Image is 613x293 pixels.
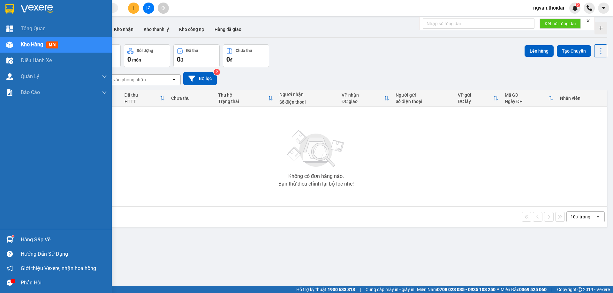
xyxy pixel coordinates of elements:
button: file-add [143,3,154,14]
span: Tổng Quan [21,25,46,33]
button: plus [128,3,139,14]
div: Chưa thu [171,96,212,101]
div: 10 / trang [571,214,590,220]
span: copyright [578,287,582,292]
strong: 0708 023 035 - 0935 103 250 [437,287,496,292]
span: Miền Bắc [501,286,547,293]
span: Hỗ trợ kỹ thuật: [296,286,355,293]
span: Báo cáo [21,88,40,96]
span: down [102,74,107,79]
span: LH1409250408 [67,43,105,49]
span: message [7,280,13,286]
div: Chưa thu [236,48,252,53]
span: close [586,18,590,23]
div: Số lượng [137,48,153,53]
div: ĐC giao [342,99,384,104]
button: Lên hàng [525,45,554,57]
div: Đã thu [125,92,160,98]
img: svg+xml;base64,PHN2ZyBjbGFzcz0ibGlzdC1wbHVnX19zdmciIHhtbG5zPSJodHRwOi8vd3d3LnczLm9yZy8yMDAwL3N2Zy... [284,127,348,171]
strong: CÔNG TY TNHH DỊCH VỤ DU LỊCH THỜI ĐẠI [11,5,63,26]
button: Kết nối tổng đài [540,18,581,29]
button: Hàng đã giao [209,22,246,37]
th: Toggle SortBy [121,90,168,107]
div: Ngày ĐH [505,99,549,104]
th: Toggle SortBy [338,90,392,107]
div: Tạo kho hàng mới [594,22,607,34]
span: 2 [577,3,579,7]
div: Trạng thái [218,99,268,104]
div: VP nhận [342,92,384,98]
span: món [132,57,141,62]
span: Miền Nam [417,286,496,293]
span: Kết nối tổng đài [545,20,576,27]
button: Số lượng0món [124,44,170,67]
th: Toggle SortBy [215,90,276,107]
img: icon-new-feature [572,5,578,11]
span: question-circle [7,251,13,257]
span: aim [161,6,165,10]
span: Cung cấp máy in - giấy in: [366,286,415,293]
div: Đã thu [186,48,198,53]
img: warehouse-icon [6,57,13,64]
span: file-add [146,6,151,10]
div: ĐC lấy [458,99,493,104]
span: 0 [127,55,131,63]
button: Tạo Chuyến [557,45,591,57]
div: Không có đơn hàng nào. [288,174,344,179]
div: Hàng sắp về [21,235,107,245]
svg: open [595,214,601,219]
div: Bạn thử điều chỉnh lại bộ lọc nhé! [278,181,354,187]
div: Phản hồi [21,278,107,288]
img: logo-vxr [5,4,14,14]
button: Chưa thu0đ [223,44,269,67]
div: Người gửi [396,92,451,98]
span: mới [46,41,58,48]
img: phone-icon [587,5,592,11]
div: Số điện thoại [279,99,335,105]
img: warehouse-icon [6,73,13,80]
svg: open [171,77,177,82]
span: Điều hành xe [21,56,52,64]
img: warehouse-icon [6,236,13,243]
div: Số điện thoại [396,99,451,104]
span: plus [132,6,136,10]
span: 0 [226,55,230,63]
span: Kho hàng [21,41,43,48]
span: caret-down [601,5,607,11]
span: down [102,90,107,95]
button: Đã thu0đ [173,44,220,67]
strong: 0369 525 060 [519,287,547,292]
div: Mã GD [505,92,549,98]
span: ngvan.thoidai [528,4,569,12]
div: HTTT [125,99,160,104]
span: | [551,286,552,293]
strong: 1900 633 818 [328,287,355,292]
button: aim [158,3,169,14]
span: Quản Lý [21,72,39,80]
sup: 2 [214,69,220,75]
button: caret-down [598,3,609,14]
sup: 1 [12,235,14,237]
img: dashboard-icon [6,26,13,32]
span: notification [7,265,13,271]
button: Kho thanh lý [139,22,174,37]
th: Toggle SortBy [455,90,502,107]
img: warehouse-icon [6,41,13,48]
img: logo [3,23,7,55]
div: Nhân viên [560,96,604,101]
div: Người nhận [279,92,335,97]
span: Giới thiệu Vexere, nhận hoa hồng [21,264,96,272]
span: đ [230,57,232,62]
div: Hướng dẫn sử dụng [21,249,107,259]
div: VP gửi [458,92,493,98]
th: Toggle SortBy [502,90,557,107]
button: Kho công nợ [174,22,209,37]
img: solution-icon [6,89,13,96]
span: | [360,286,361,293]
span: đ [180,57,183,62]
sup: 2 [576,3,580,7]
button: Kho nhận [109,22,139,37]
span: 0 [177,55,180,63]
div: Thu hộ [218,92,268,98]
span: ⚪️ [497,288,499,291]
